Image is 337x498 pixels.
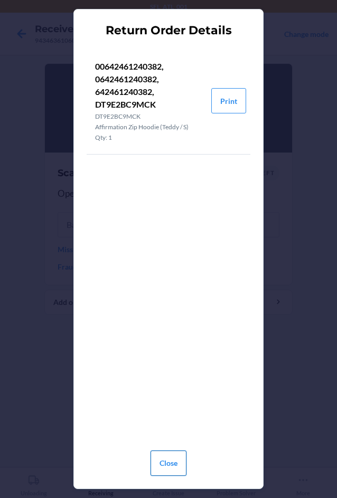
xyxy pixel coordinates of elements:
[211,88,246,113] button: Print
[95,60,203,111] p: 00642461240382, 0642461240382, 642461240382, DT9E2BC9MCK
[95,112,203,121] p: DT9E2BC9MCK
[151,451,186,476] button: Close
[95,133,203,142] p: Qty: 1
[95,122,203,132] p: Affirmation Zip Hoodie (Teddy / S)
[106,22,232,39] h2: Return Order Details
